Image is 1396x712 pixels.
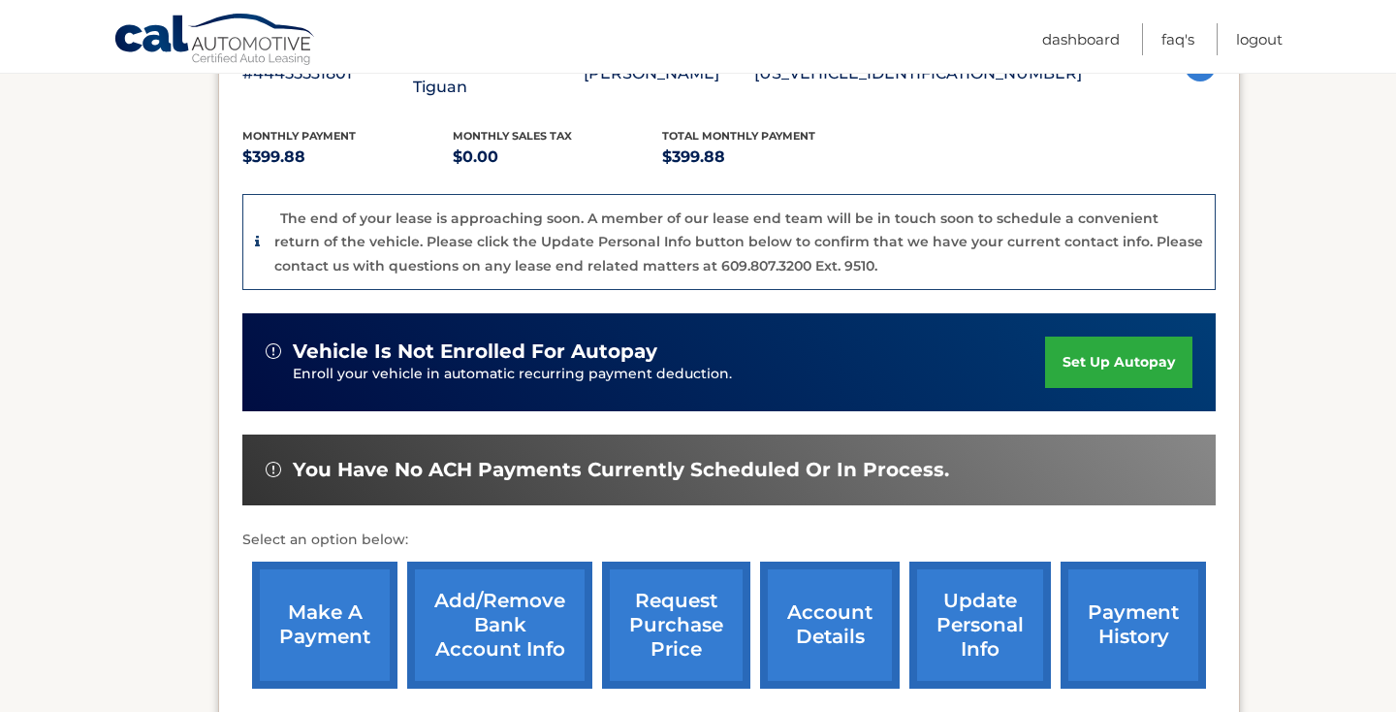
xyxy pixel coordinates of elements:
a: set up autopay [1045,337,1192,388]
a: update personal info [909,562,1051,689]
p: 2022 Volkswagen Tiguan [413,47,584,101]
p: Select an option below: [242,529,1216,552]
p: #44455531801 [242,60,413,87]
a: Dashboard [1042,23,1120,55]
p: Enroll your vehicle in automatic recurring payment deduction. [293,364,1045,385]
span: Monthly sales Tax [453,129,572,143]
span: vehicle is not enrolled for autopay [293,340,657,364]
p: [PERSON_NAME] [584,60,754,87]
a: account details [760,562,900,689]
a: Add/Remove bank account info [407,562,592,689]
span: Total Monthly Payment [662,129,815,143]
p: [US_VEHICLE_IDENTIFICATION_NUMBER] [754,60,1082,87]
a: request purchase price [602,562,750,689]
span: You have no ACH payments currently scheduled or in process. [293,458,949,482]
a: payment history [1061,562,1206,689]
a: FAQ's [1161,23,1194,55]
p: $399.88 [242,144,453,171]
p: $0.00 [453,144,663,171]
a: Cal Automotive [113,13,317,69]
p: The end of your lease is approaching soon. A member of our lease end team will be in touch soon t... [274,210,1203,275]
span: Monthly Payment [242,129,356,143]
img: alert-white.svg [266,462,281,477]
p: $399.88 [662,144,872,171]
img: alert-white.svg [266,343,281,359]
a: make a payment [252,562,397,689]
a: Logout [1236,23,1283,55]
